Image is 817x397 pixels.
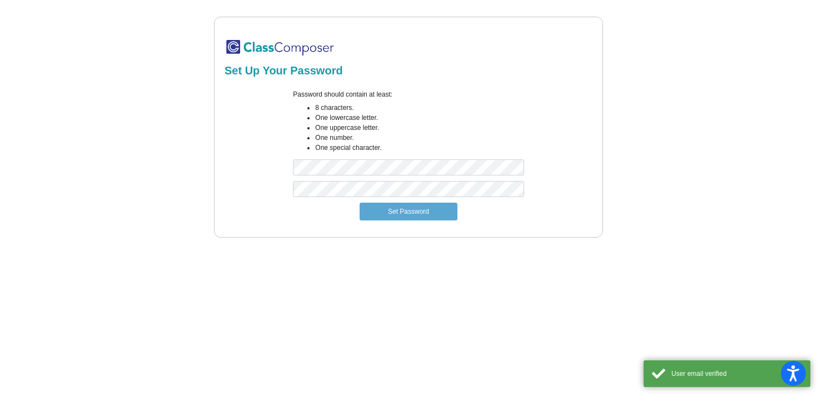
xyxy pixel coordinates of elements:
[315,123,524,133] li: One uppercase letter.
[315,113,524,123] li: One lowercase letter.
[315,143,524,153] li: One special character.
[315,103,524,113] li: 8 characters.
[225,64,592,77] h2: Set Up Your Password
[360,203,457,220] button: Set Password
[293,89,392,99] label: Password should contain at least:
[671,369,802,379] div: User email verified
[315,133,524,143] li: One number.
